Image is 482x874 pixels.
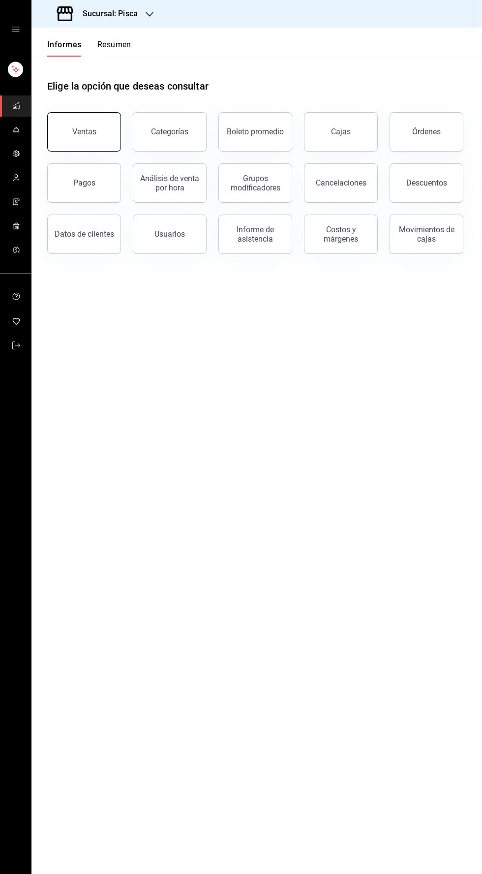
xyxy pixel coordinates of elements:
[390,112,463,152] button: Órdenes
[390,215,463,254] button: Movimientos de cajas
[72,127,96,136] font: Ventas
[304,163,378,203] button: Cancelaciones
[218,112,292,152] button: Boleto promedio
[151,127,188,136] font: Categorías
[331,127,351,136] font: Cajas
[304,112,378,152] button: Cajas
[140,174,199,192] font: Análisis de venta por hora
[237,225,274,244] font: Informe de asistencia
[154,229,185,239] font: Usuarios
[55,229,114,239] font: Datos de clientes
[231,174,280,192] font: Grupos modificadores
[316,178,366,187] font: Cancelaciones
[227,127,284,136] font: Boleto promedio
[218,215,292,254] button: Informe de asistencia
[133,163,207,203] button: Análisis de venta por hora
[12,26,20,33] button: cajón abierto
[390,163,463,203] button: Descuentos
[133,112,207,152] button: Categorías
[399,225,454,244] font: Movimientos de cajas
[324,225,358,244] font: Costos y márgenes
[47,39,131,57] div: pestañas de navegación
[133,215,207,254] button: Usuarios
[73,178,95,187] font: Pagos
[47,80,209,92] font: Elige la opción que deseas consultar
[97,40,131,49] font: Resumen
[218,163,292,203] button: Grupos modificadores
[47,215,121,254] button: Datos de clientes
[83,9,138,18] font: Sucursal: Pisca
[304,215,378,254] button: Costos y márgenes
[47,40,82,49] font: Informes
[47,112,121,152] button: Ventas
[412,127,441,136] font: Órdenes
[47,163,121,203] button: Pagos
[406,178,447,187] font: Descuentos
